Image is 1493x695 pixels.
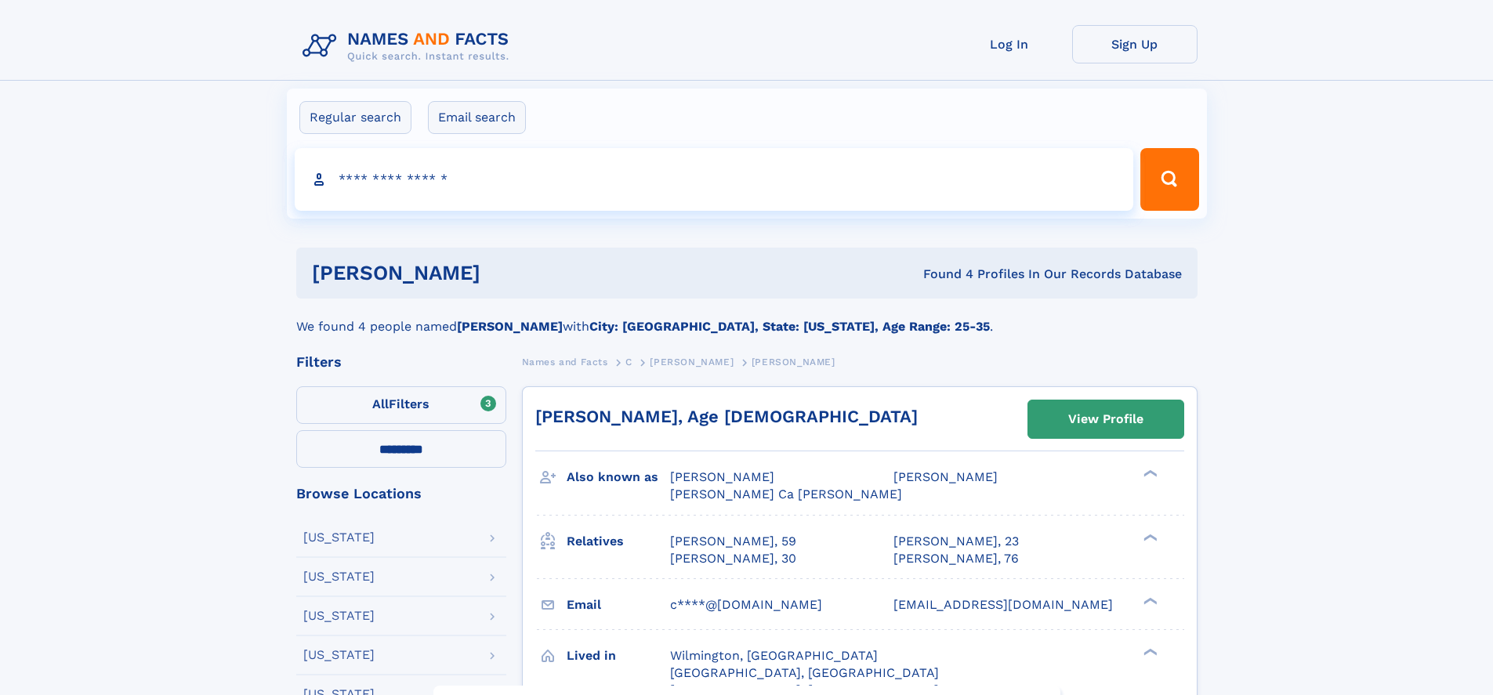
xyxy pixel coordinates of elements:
[625,352,632,371] a: C
[701,266,1182,283] div: Found 4 Profiles In Our Records Database
[893,469,998,484] span: [PERSON_NAME]
[303,531,375,544] div: [US_STATE]
[1140,148,1198,211] button: Search Button
[1140,469,1158,479] div: ❯
[567,643,670,669] h3: Lived in
[522,352,608,371] a: Names and Facts
[535,407,918,426] a: [PERSON_NAME], Age [DEMOGRAPHIC_DATA]
[296,386,506,424] label: Filters
[670,487,902,501] span: [PERSON_NAME] Ca [PERSON_NAME]
[589,319,990,334] b: City: [GEOGRAPHIC_DATA], State: [US_STATE], Age Range: 25-35
[303,570,375,583] div: [US_STATE]
[1028,400,1183,438] a: View Profile
[1140,646,1158,657] div: ❯
[296,487,506,501] div: Browse Locations
[670,469,774,484] span: [PERSON_NAME]
[650,357,734,367] span: [PERSON_NAME]
[752,357,835,367] span: [PERSON_NAME]
[296,25,522,67] img: Logo Names and Facts
[303,610,375,622] div: [US_STATE]
[299,101,411,134] label: Regular search
[296,299,1198,336] div: We found 4 people named with .
[650,352,734,371] a: [PERSON_NAME]
[893,533,1019,550] a: [PERSON_NAME], 23
[457,319,563,334] b: [PERSON_NAME]
[1072,25,1198,63] a: Sign Up
[1068,401,1143,437] div: View Profile
[372,396,389,411] span: All
[1140,595,1158,606] div: ❯
[295,148,1134,211] input: search input
[303,649,375,661] div: [US_STATE]
[670,665,939,680] span: [GEOGRAPHIC_DATA], [GEOGRAPHIC_DATA]
[625,357,632,367] span: C
[947,25,1072,63] a: Log In
[567,528,670,555] h3: Relatives
[567,592,670,618] h3: Email
[567,464,670,490] h3: Also known as
[893,550,1019,567] a: [PERSON_NAME], 76
[296,355,506,369] div: Filters
[670,533,796,550] a: [PERSON_NAME], 59
[1140,532,1158,542] div: ❯
[893,597,1113,612] span: [EMAIL_ADDRESS][DOMAIN_NAME]
[312,263,702,283] h1: [PERSON_NAME]
[428,101,526,134] label: Email search
[670,648,878,663] span: Wilmington, [GEOGRAPHIC_DATA]
[670,550,796,567] a: [PERSON_NAME], 30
